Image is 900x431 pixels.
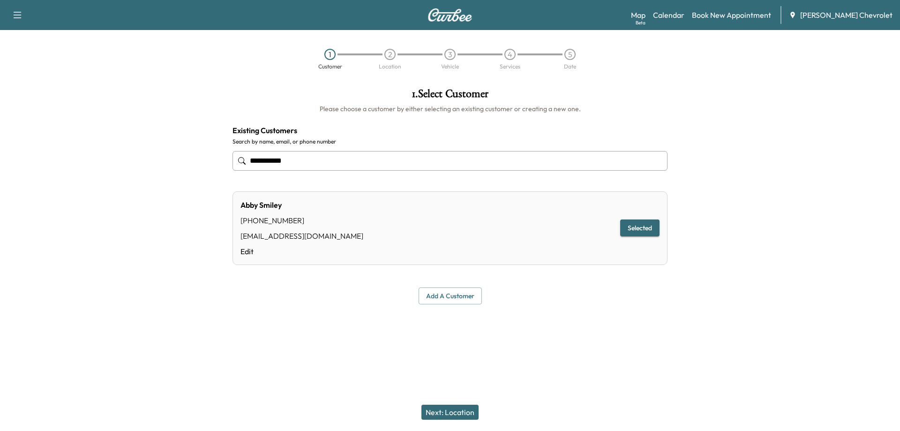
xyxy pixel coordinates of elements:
div: [EMAIL_ADDRESS][DOMAIN_NAME] [240,230,363,242]
button: Selected [620,219,660,237]
span: [PERSON_NAME] Chevrolet [800,9,892,21]
div: 4 [504,49,516,60]
div: Beta [636,19,645,26]
div: Customer [318,64,342,69]
div: 2 [384,49,396,60]
label: Search by name, email, or phone number [232,138,667,145]
a: Edit [240,246,363,257]
div: 5 [564,49,576,60]
div: [PHONE_NUMBER] [240,215,363,226]
div: Abby Smiley [240,199,363,211]
a: Book New Appointment [692,9,771,21]
h4: Existing Customers [232,125,667,136]
div: Vehicle [441,64,459,69]
div: Services [500,64,520,69]
div: 1 [324,49,336,60]
button: Next: Location [421,405,479,420]
a: MapBeta [631,9,645,21]
img: Curbee Logo [427,8,472,22]
div: 3 [444,49,456,60]
h6: Please choose a customer by either selecting an existing customer or creating a new one. [232,104,667,113]
button: Add a customer [419,287,482,305]
div: Location [379,64,401,69]
div: Date [564,64,576,69]
h1: 1 . Select Customer [232,88,667,104]
a: Calendar [653,9,684,21]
